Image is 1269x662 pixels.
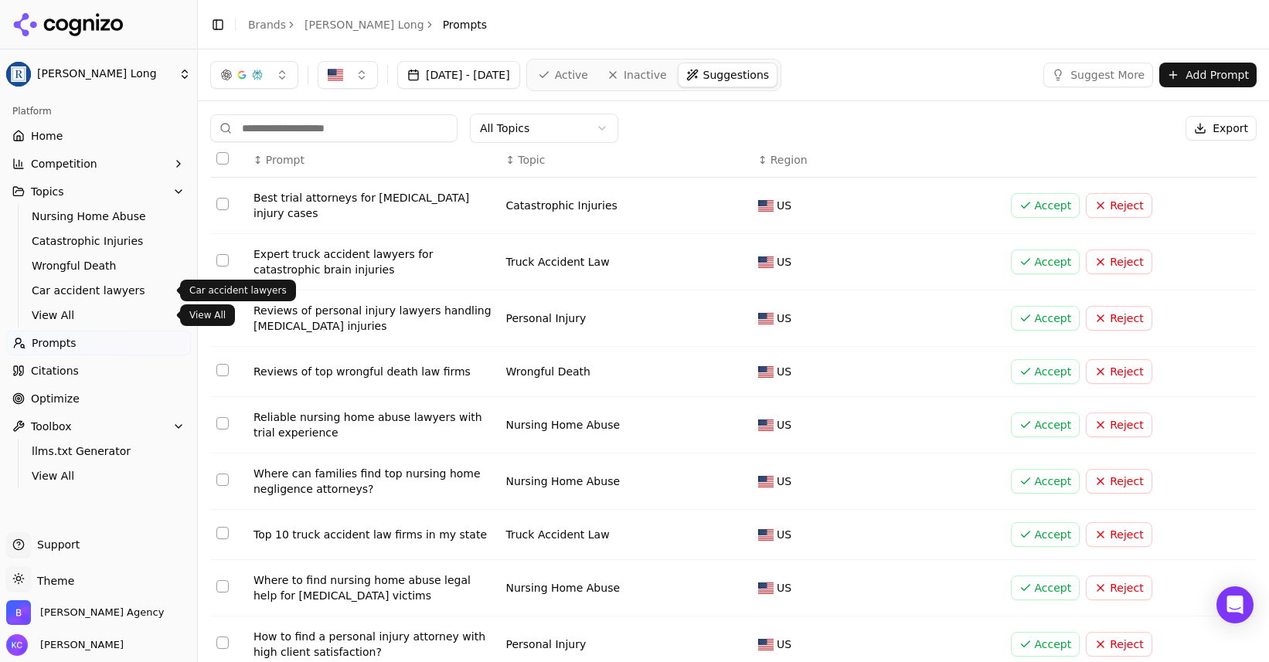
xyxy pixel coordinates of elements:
button: Select row 5 [216,417,229,429]
div: Wrongful Death [506,364,747,379]
button: Select row 6 [216,474,229,486]
span: US [777,417,791,433]
a: Optimize [6,386,191,411]
button: Reject [1086,522,1152,547]
button: Accept [1011,412,1080,437]
span: Home [31,128,63,144]
div: Catastrophic Injuries [506,198,747,213]
p: View All [189,309,226,321]
span: Optimize [31,391,80,406]
button: Topics [6,179,191,204]
button: Reject [1086,412,1152,437]
button: [DATE] - [DATE] [397,61,520,89]
div: ↕Region [758,152,999,168]
div: Personal Injury [506,311,747,326]
span: Topic [518,152,545,168]
span: US [777,198,791,213]
div: How to find a personal injury attorney with high client satisfaction? [253,629,494,660]
span: Citations [31,363,79,379]
a: [PERSON_NAME] Long [304,17,424,32]
div: Truck Accident Law [506,527,747,542]
button: Accept [1011,632,1080,657]
button: Select all rows [216,152,229,165]
span: US [777,580,791,596]
div: Truck Accident Law [506,254,747,270]
button: Select row 4 [216,364,229,376]
th: Prompt [247,143,500,178]
div: Reliable nursing home abuse lawyers with trial experience [253,409,494,440]
span: Prompt [266,152,304,168]
div: Top 10 truck accident law firms in my state [253,527,494,542]
a: View All [26,465,172,487]
span: Car accident lawyers [32,283,166,298]
div: Reviews of personal injury lawyers handling [MEDICAL_DATA] injuries [253,303,494,334]
span: Catastrophic Injuries [32,233,166,249]
div: Expert truck accident lawyers for catastrophic brain injuries [253,246,494,277]
div: Where can families find top nursing home negligence attorneys? [253,466,494,497]
div: Reviews of top wrongful death law firms [253,364,494,379]
span: Suggestions [703,67,770,83]
img: US flag [758,582,774,594]
button: Reject [1086,250,1152,274]
button: Reject [1086,306,1152,331]
img: Kristine Cunningham [6,634,28,656]
img: US [328,67,343,83]
button: Reject [1086,632,1152,657]
button: Select row 1 [216,198,229,210]
a: Brands [248,19,286,31]
div: ↕Topic [506,152,747,168]
img: US flag [758,200,774,212]
div: Where to find nursing home abuse legal help for [MEDICAL_DATA] victims [253,572,494,603]
button: Accept [1011,522,1080,547]
th: Topic [500,143,753,178]
div: Nursing Home Abuse [506,417,747,433]
button: Accept [1011,306,1080,331]
img: US flag [758,476,774,487]
nav: breadcrumb [248,17,487,32]
button: Add Prompt [1159,63,1257,87]
span: Bob Agency [40,606,164,620]
div: Nursing Home Abuse [506,474,747,489]
div: Open Intercom Messenger [1216,586,1254,623]
img: Regan Zambri Long [6,62,31,87]
span: US [777,474,791,489]
a: Citations [6,358,191,383]
a: llms.txt Generator [26,440,172,462]
button: Accept [1011,359,1080,384]
button: Select row 2 [216,254,229,266]
button: Reject [1086,575,1152,600]
button: Open organization switcher [6,600,164,625]
span: llms.txt Generator [32,443,166,459]
button: Reject [1086,359,1152,384]
button: Select row 9 [216,637,229,649]
a: Car accident lawyers [26,280,172,301]
span: US [777,364,791,379]
button: Competition [6,151,191,176]
span: [PERSON_NAME] Long [37,67,172,81]
button: Accept [1011,575,1080,600]
img: US flag [758,529,774,541]
span: Topics [31,184,64,199]
button: Export [1186,116,1257,141]
button: Toolbox [6,414,191,439]
span: US [777,311,791,326]
button: Reject [1086,193,1152,218]
div: Personal Injury [506,637,747,652]
span: [PERSON_NAME] [34,638,124,652]
a: Wrongful Death [26,255,172,277]
span: US [777,254,791,270]
span: Wrongful Death [32,258,166,273]
th: Region [752,143,1005,178]
span: Inactive [624,67,667,83]
a: Prompts [6,331,191,355]
img: US flag [758,419,774,431]
button: Accept [1011,469,1080,494]
span: US [777,637,791,652]
p: Car accident lawyers [189,284,287,297]
a: Suggestions [678,63,778,87]
button: Reject [1086,469,1152,494]
span: View All [32,468,166,484]
span: View All [32,307,166,323]
button: Select row 8 [216,580,229,592]
span: Active [555,67,588,83]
